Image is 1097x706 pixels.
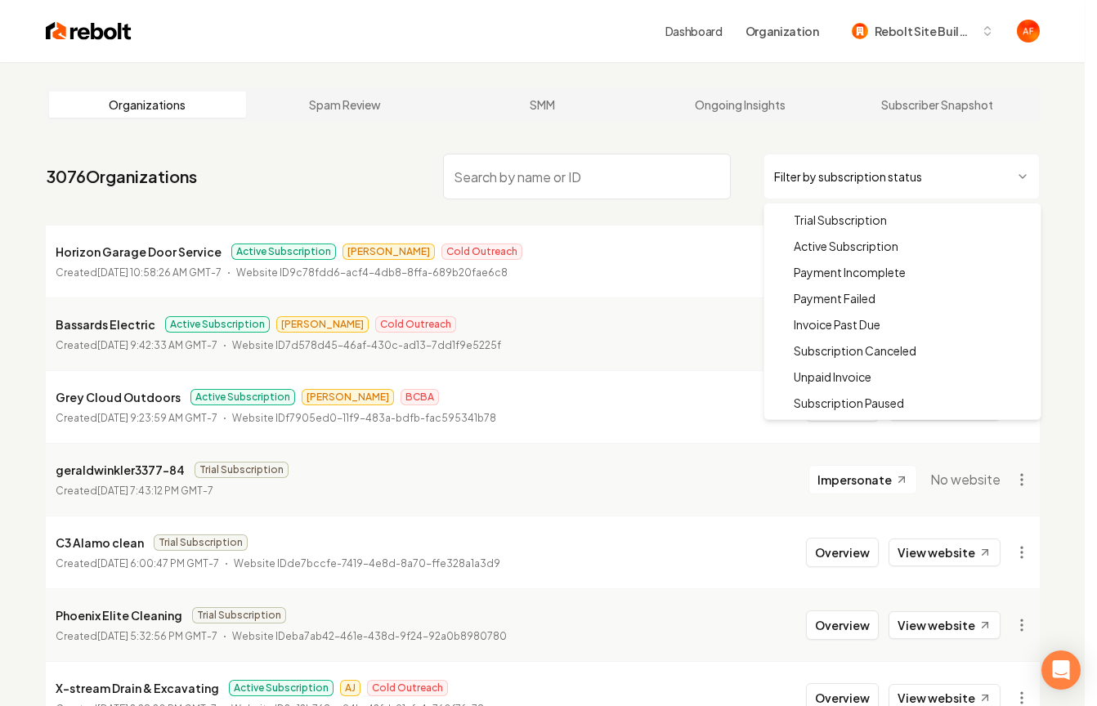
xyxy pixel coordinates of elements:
span: Payment Failed [794,290,875,306]
span: Subscription Canceled [794,342,916,359]
span: Trial Subscription [794,212,887,228]
span: Subscription Paused [794,395,904,411]
span: Payment Incomplete [794,264,906,280]
span: Invoice Past Due [794,316,880,333]
span: Unpaid Invoice [794,369,871,385]
span: Active Subscription [794,238,898,254]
